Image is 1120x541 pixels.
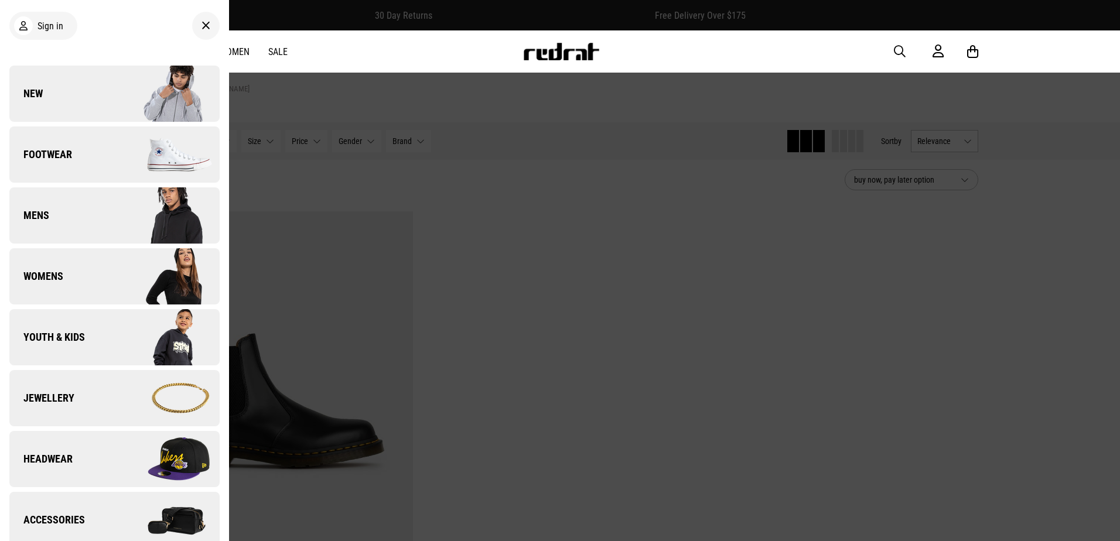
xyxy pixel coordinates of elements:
[114,308,219,367] img: Company
[9,208,49,222] span: Mens
[114,369,219,427] img: Company
[9,330,85,344] span: Youth & Kids
[523,43,600,60] img: Redrat logo
[219,46,250,57] a: Women
[114,247,219,306] img: Company
[9,391,74,405] span: Jewellery
[9,87,43,101] span: New
[114,125,219,184] img: Company
[9,66,220,122] a: New Company
[37,20,63,32] span: Sign in
[9,269,63,283] span: Womens
[9,513,85,527] span: Accessories
[9,248,220,304] a: Womens Company
[268,46,288,57] a: Sale
[114,186,219,245] img: Company
[114,64,219,123] img: Company
[9,370,220,426] a: Jewellery Company
[114,430,219,488] img: Company
[9,431,220,487] a: Headwear Company
[9,452,73,466] span: Headwear
[9,148,72,162] span: Footwear
[9,187,220,244] a: Mens Company
[9,126,220,183] a: Footwear Company
[9,309,220,365] a: Youth & Kids Company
